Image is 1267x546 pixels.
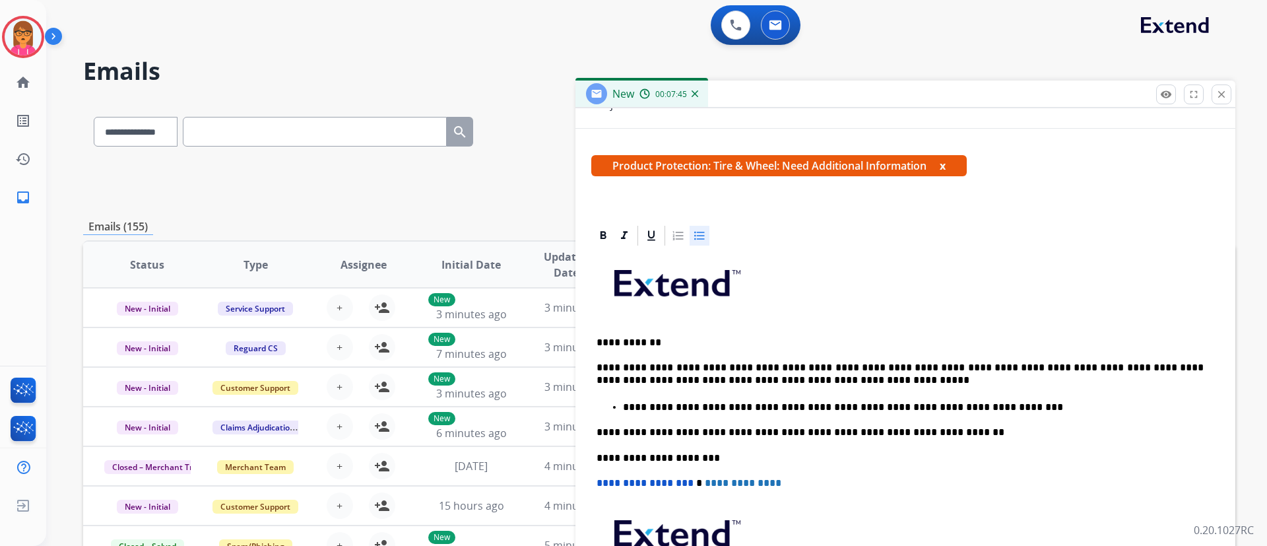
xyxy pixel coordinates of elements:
p: New [428,412,455,425]
span: New - Initial [117,381,178,395]
button: + [327,334,353,360]
mat-icon: person_add [374,419,390,434]
mat-icon: person_add [374,300,390,316]
button: + [327,493,353,519]
span: [DATE] [455,459,488,473]
span: 4 minutes ago [544,459,615,473]
span: 3 minutes ago [436,386,507,401]
mat-icon: remove_red_eye [1160,88,1172,100]
span: + [337,300,342,316]
span: Initial Date [441,257,501,273]
span: 00:07:45 [655,89,687,100]
span: + [337,498,342,514]
span: 7 minutes ago [436,347,507,361]
span: Reguard CS [226,341,286,355]
span: + [337,379,342,395]
span: 3 minutes ago [544,380,615,394]
button: + [327,374,353,400]
button: + [327,413,353,440]
span: Status [130,257,164,273]
mat-icon: person_add [374,498,390,514]
span: Product Protection: Tire & Wheel: Need Additional Information [591,155,967,176]
p: New [428,372,455,386]
mat-icon: list_alt [15,113,31,129]
span: 3 minutes ago [544,300,615,315]
mat-icon: fullscreen [1188,88,1200,100]
mat-icon: home [15,75,31,90]
img: avatar [5,18,42,55]
span: + [337,339,342,355]
span: 6 minutes ago [436,426,507,440]
p: Emails (155) [83,219,153,235]
div: Bold [593,226,613,246]
h2: Emails [83,58,1235,85]
mat-icon: person_add [374,339,390,355]
span: New - Initial [117,421,178,434]
span: New - Initial [117,341,178,355]
span: Claims Adjudication [212,421,303,434]
p: New [428,531,455,544]
span: New [612,86,634,101]
span: Service Support [218,302,293,316]
mat-icon: history [15,151,31,167]
span: Assignee [341,257,387,273]
span: Type [244,257,268,273]
span: New - Initial [117,302,178,316]
p: New [428,293,455,306]
button: + [327,294,353,321]
span: + [337,419,342,434]
span: Customer Support [212,500,298,514]
span: Updated Date [536,249,597,281]
div: Bullet List [690,226,709,246]
mat-icon: search [452,124,468,140]
div: Italic [614,226,634,246]
mat-icon: inbox [15,189,31,205]
mat-icon: person_add [374,458,390,474]
mat-icon: person_add [374,379,390,395]
button: + [327,453,353,479]
button: x [940,158,946,174]
span: + [337,458,342,474]
span: 3 minutes ago [544,419,615,434]
span: 4 minutes ago [544,498,615,513]
span: New - Initial [117,500,178,514]
span: Customer Support [212,381,298,395]
span: Merchant Team [217,460,294,474]
span: 15 hours ago [439,498,504,513]
p: 0.20.1027RC [1194,522,1254,538]
span: 3 minutes ago [544,340,615,355]
mat-icon: close [1216,88,1227,100]
span: 3 minutes ago [436,307,507,322]
span: Closed – Merchant Transfer [104,460,225,474]
p: New [428,333,455,346]
div: Underline [641,226,661,246]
